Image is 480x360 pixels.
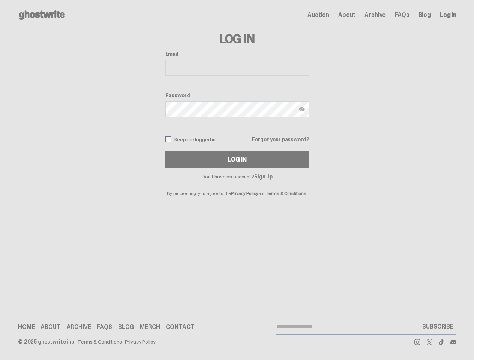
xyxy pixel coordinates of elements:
a: Auction [307,12,329,18]
a: Archive [364,12,385,18]
a: Terms & Conditions [266,190,306,196]
a: Home [18,324,34,330]
a: Blog [418,12,431,18]
a: Blog [118,324,134,330]
a: Contact [166,324,194,330]
button: SUBSCRIBE [419,319,456,334]
a: Archive [67,324,91,330]
a: Privacy Policy [231,190,258,196]
input: Keep me logged in [165,136,171,142]
label: Password [165,92,309,98]
label: Email [165,51,309,57]
a: About [40,324,60,330]
a: FAQs [394,12,409,18]
h3: Log In [165,33,309,45]
p: Don't have an account? [165,174,309,179]
a: Sign Up [254,173,273,180]
div: Log In [228,157,246,163]
a: Privacy Policy [125,339,156,344]
a: FAQs [97,324,112,330]
img: Show password [299,106,305,112]
a: Merch [140,324,160,330]
div: © 2025 ghostwrite inc [18,339,74,344]
label: Keep me logged in [165,136,216,142]
a: Terms & Conditions [77,339,121,344]
a: Forgot your password? [252,137,309,142]
button: Log In [165,151,309,168]
a: Log in [440,12,456,18]
p: By proceeding, you agree to the and . [165,179,309,196]
a: About [338,12,355,18]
